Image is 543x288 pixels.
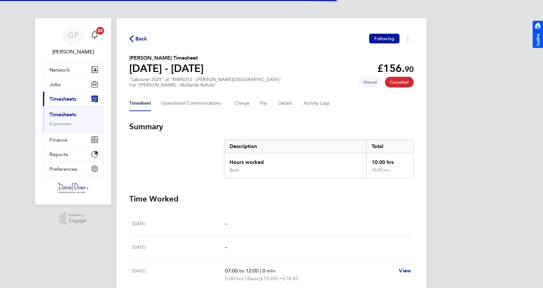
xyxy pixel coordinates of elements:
[49,81,61,87] span: Jobs
[43,77,103,91] button: Jobs
[245,275,246,282] span: |
[96,27,104,35] span: 20
[49,96,76,102] span: Timesheets
[402,34,414,44] button: Timesheets Menu
[49,166,77,172] span: Preferences
[88,25,101,45] a: 20
[57,183,89,193] img: danielowen-logo-retina.png
[43,162,103,176] button: Preferences
[132,267,225,282] div: [DATE]
[129,62,204,75] h1: [DATE] - [DATE]
[35,18,111,205] nav: Main navigation
[69,213,87,218] span: Powered by
[366,140,413,153] div: Total
[224,153,366,167] div: Hours worked
[69,218,87,224] span: Engage
[259,275,282,282] span: (£15.69) =
[49,151,68,157] span: Reports
[43,48,103,56] span: Gemma Phillips
[43,132,103,147] button: Finance
[247,275,259,282] span: Basic
[224,140,366,153] div: Description
[366,153,413,167] div: 10.00 hrs
[49,111,76,118] a: Timesheets
[129,121,414,132] h3: Summary
[129,77,282,88] div: "Labourer 2025" at "M490312 - [PERSON_NAME][GEOGRAPHIC_DATA]"
[260,268,261,274] span: |
[161,96,224,111] button: Operational Communications
[43,106,103,132] div: Timesheets
[43,183,103,193] a: Go to home page
[43,25,103,56] a: GP[PERSON_NAME]
[399,268,411,274] span: View
[129,194,414,204] h3: Time Worked
[399,267,411,275] a: View
[129,54,204,62] h2: [PERSON_NAME] Timesheet
[278,96,293,111] button: Details
[225,244,228,250] span: –
[366,167,413,178] div: 10.00 hrs
[43,63,103,77] button: Network
[282,275,298,282] span: £78.45
[129,35,147,43] button: Back
[129,82,282,88] div: For "[PERSON_NAME] - Midlands Refurb"
[229,167,239,173] div: Basic
[260,96,268,111] button: Pay
[43,147,103,161] button: Reports
[135,35,147,43] span: Back
[405,64,414,74] span: 90
[49,137,68,143] span: Finance
[132,243,225,251] div: [DATE]
[234,96,250,111] button: Charge
[374,36,394,41] span: Following
[59,213,87,225] a: Powered byEngage
[225,275,243,282] span: 5.00 hrs
[129,96,151,111] button: Timesheet
[49,121,71,127] a: Expenses
[369,34,399,43] button: Following
[224,140,414,178] div: Summary
[358,77,382,87] span: This timesheet was manually created.
[377,62,414,75] app-decimal: £156.
[68,31,79,39] span: GP
[43,92,103,106] button: Timesheets
[385,77,414,87] span: This timesheet has been cancelled.
[262,268,275,274] span: 0 min
[225,220,228,226] span: –
[132,220,225,227] div: [DATE]
[303,96,331,111] button: Activity Logs
[225,268,259,274] span: 07:00 to 12:00
[49,67,70,73] span: Network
